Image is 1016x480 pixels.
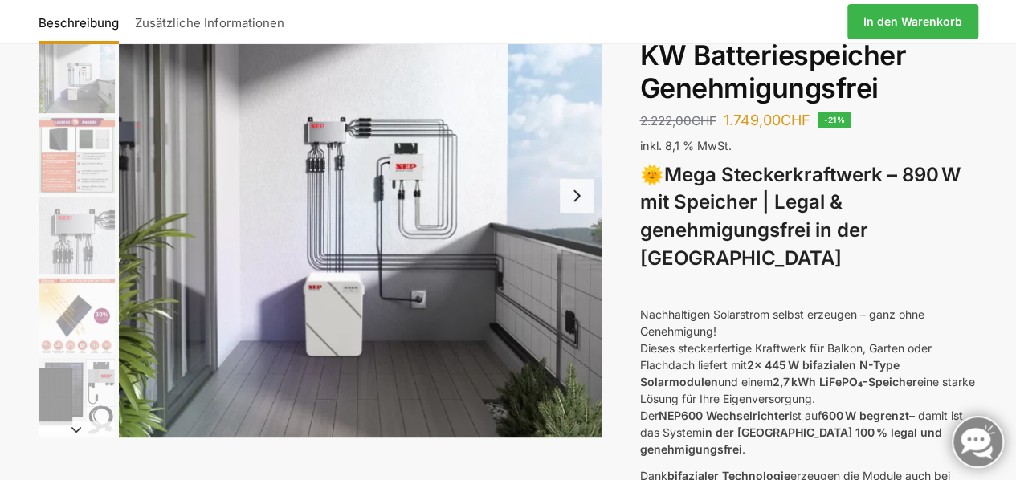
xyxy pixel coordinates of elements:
[847,4,978,39] a: In den Warenkorb
[639,163,960,270] strong: Mega Steckerkraftwerk – 890 W mit Speicher | Legal & genehmigungsfrei in der [GEOGRAPHIC_DATA]
[772,375,916,388] strong: 2,7 kWh LiFePO₄-Speicher
[639,358,899,388] strong: 2x 445 W bifazialen N-Type Solarmodulen
[639,306,977,458] p: Nachhaltigen Solarstrom selbst erzeugen – ganz ohne Genehmigung! Dieses steckerfertige Kraftwerk ...
[35,195,115,275] li: 4 / 12
[821,409,908,422] strong: 600 W begrenzt
[127,2,292,41] a: Zusätzliche Informationen
[818,112,851,128] span: -21%
[35,115,115,195] li: 3 / 12
[658,409,789,422] strong: NEP600 Wechselrichter
[560,179,594,213] button: Next slide
[39,2,127,41] a: Beschreibung
[639,113,716,128] bdi: 2.222,00
[639,139,731,153] span: inkl. 8,1 % MwSt.
[780,112,810,128] span: CHF
[39,358,115,434] img: Balkonkraftwerk 860
[639,425,941,456] strong: in der [GEOGRAPHIC_DATA] 100 % legal und genehmigungsfrei
[35,356,115,436] li: 6 / 12
[39,197,115,274] img: BDS1000
[35,275,115,356] li: 5 / 12
[639,161,977,273] h3: 🌞
[723,112,810,128] bdi: 1.749,00
[39,37,115,113] img: Balkonkraftwerk mit 2,7kw Speicher
[35,35,115,115] li: 2 / 12
[39,117,115,193] img: Bificial im Vergleich zu billig Modulen
[39,421,115,437] button: Next slide
[691,113,716,128] span: CHF
[39,278,115,354] img: Bificial 30 % mehr Leistung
